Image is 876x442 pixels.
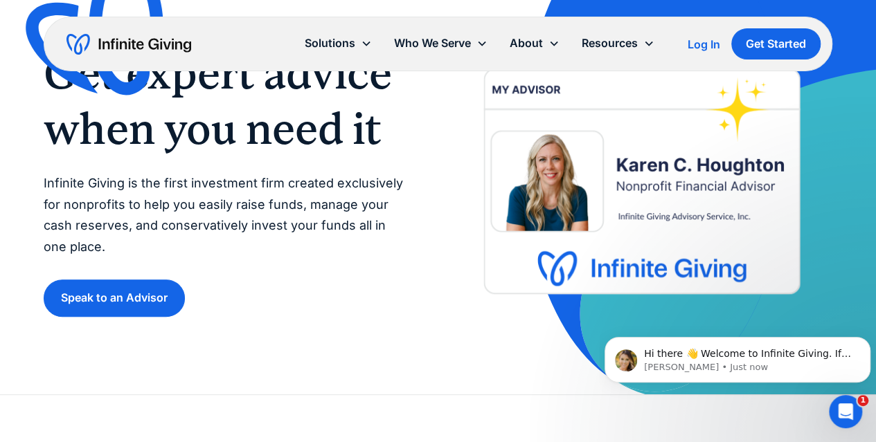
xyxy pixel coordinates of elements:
[857,395,868,406] span: 1
[731,28,821,59] a: Get Started
[394,34,471,53] div: Who We Serve
[294,28,383,58] div: Solutions
[383,28,499,58] div: Who We Serve
[582,34,638,53] div: Resources
[829,395,862,428] iframe: Intercom live chat
[66,33,191,55] a: home
[44,173,410,257] p: Infinite Giving is the first investment firm created exclusively for nonprofits to help you easil...
[688,36,720,53] a: Log In
[599,308,876,405] iframe: Intercom notifications message
[44,46,410,156] h1: Get expert advice when you need it
[44,279,185,316] a: Speak to an Advisor
[510,34,543,53] div: About
[688,39,720,50] div: Log In
[305,34,355,53] div: Solutions
[571,28,665,58] div: Resources
[499,28,571,58] div: About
